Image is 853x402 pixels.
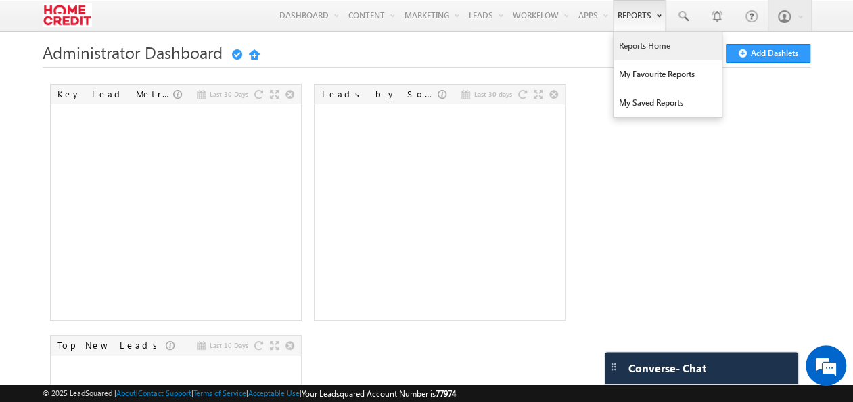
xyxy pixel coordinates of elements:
img: d_60004797649_company_0_60004797649 [23,71,57,89]
a: Contact Support [138,388,191,397]
span: © 2025 LeadSquared | | | | | [43,387,456,400]
button: Add Dashlets [726,44,810,63]
span: Last 30 Days [209,88,248,100]
span: Last 10 Days [209,339,248,351]
textarea: Type your message and hit 'Enter' [18,125,247,299]
span: 77974 [436,388,456,399]
div: Minimize live chat window [222,7,254,39]
img: carter-drag [608,361,619,372]
a: Acceptable Use [248,388,300,397]
div: Top New Leads [57,339,166,351]
div: Leads by Sources [321,88,438,100]
a: My Saved Reports [614,89,722,117]
a: Reports Home [614,32,722,60]
a: My Favourite Reports [614,60,722,89]
img: Custom Logo [43,3,92,27]
div: Chat with us now [70,71,227,89]
span: Converse - Chat [628,362,706,374]
div: Key Lead Metrics [57,88,173,100]
span: Your Leadsquared Account Number is [302,388,456,399]
a: Terms of Service [193,388,246,397]
span: Administrator Dashboard [43,41,223,63]
em: Start Chat [184,310,246,328]
span: Last 30 days [474,88,511,100]
a: About [116,388,136,397]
